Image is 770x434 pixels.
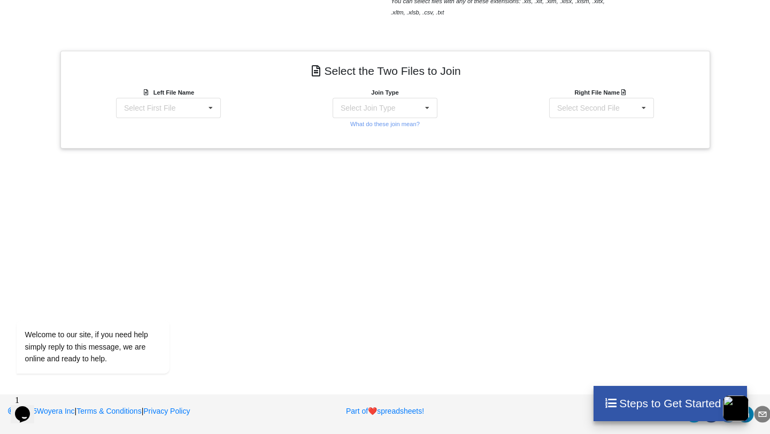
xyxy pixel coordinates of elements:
div: Select First File [124,104,175,112]
small: What do these join mean? [350,121,420,127]
a: Privacy Policy [143,407,190,415]
h4: Select the Two Files to Join [68,59,702,83]
a: Part ofheartspreadsheets! [346,407,424,415]
div: Select Second File [557,104,620,112]
span: heart [368,407,377,415]
b: Left File Name [153,89,194,96]
h4: Steps to Get Started [604,397,736,410]
p: | | [7,406,251,416]
iframe: chat widget [11,391,45,423]
b: Right File Name [574,89,628,96]
a: Terms & Conditions [76,407,141,415]
b: Join Type [371,89,398,96]
div: Select Join Type [341,104,395,112]
a: 2025Woyera Inc [7,407,75,415]
iframe: chat widget [11,260,203,386]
